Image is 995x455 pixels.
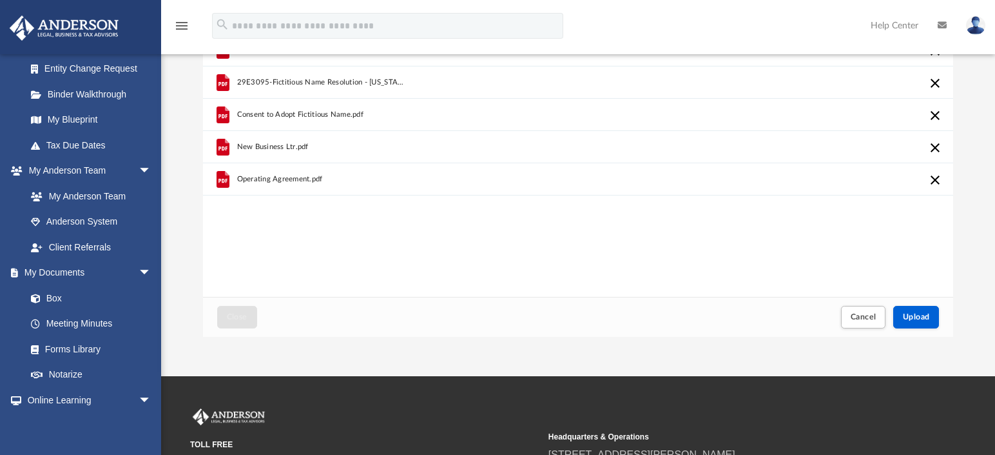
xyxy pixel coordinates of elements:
[174,18,189,34] i: menu
[927,108,943,123] button: Cancel this upload
[9,158,164,184] a: My Anderson Teamarrow_drop_down
[18,132,171,158] a: Tax Due Dates
[237,175,322,183] span: Operating Agreement.pdf
[966,16,985,35] img: User Pic
[217,306,257,329] button: Close
[841,306,886,329] button: Cancel
[548,431,898,443] small: Headquarters & Operations
[903,313,930,321] span: Upload
[9,260,164,286] a: My Documentsarrow_drop_down
[139,387,164,414] span: arrow_drop_down
[18,311,164,337] a: Meeting Minutes
[18,234,164,260] a: Client Referrals
[237,143,308,151] span: New Business Ltr.pdf
[18,336,158,362] a: Forms Library
[893,306,940,329] button: Upload
[190,409,267,425] img: Anderson Advisors Platinum Portal
[851,313,876,321] span: Cancel
[237,110,363,119] span: Consent to Adopt Fictitious Name.pdf
[18,56,171,82] a: Entity Change Request
[927,140,943,156] button: Cancel this upload
[237,78,406,86] span: 29E3095-Fictitious Name Resolution - [US_STATE] Pain Coaching.pdf
[139,260,164,287] span: arrow_drop_down
[227,313,247,321] span: Close
[18,107,164,133] a: My Blueprint
[18,183,158,209] a: My Anderson Team
[215,17,229,32] i: search
[18,285,158,311] a: Box
[18,81,171,107] a: Binder Walkthrough
[927,76,943,91] button: Cancel this upload
[18,362,164,388] a: Notarize
[927,172,943,188] button: Cancel this upload
[9,387,164,413] a: Online Learningarrow_drop_down
[6,15,122,41] img: Anderson Advisors Platinum Portal
[18,209,164,235] a: Anderson System
[139,158,164,185] span: arrow_drop_down
[174,25,189,34] a: menu
[190,439,539,450] small: TOLL FREE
